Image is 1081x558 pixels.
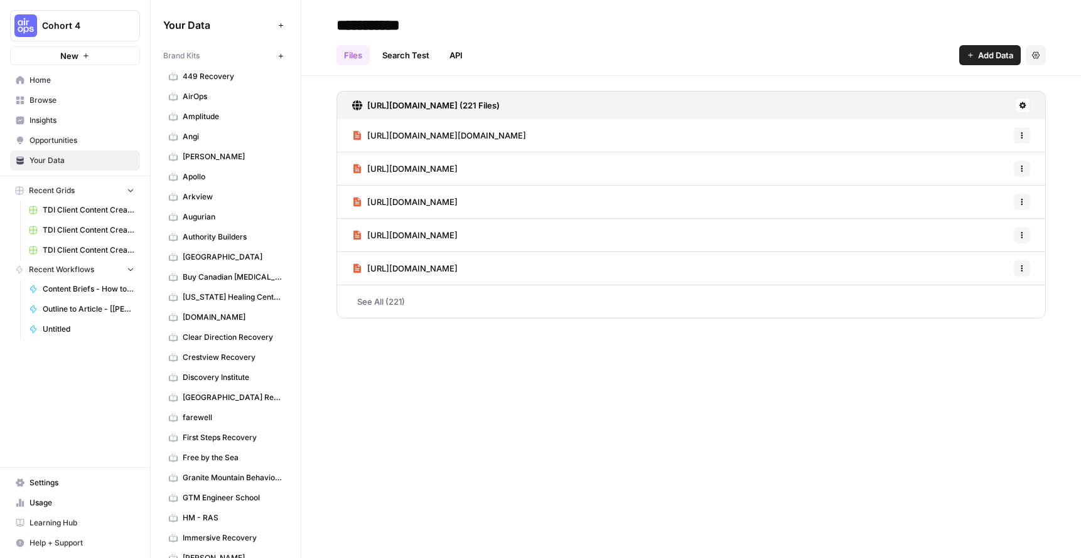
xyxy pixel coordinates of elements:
[10,493,140,513] a: Usage
[183,512,282,524] span: HM - RAS
[10,70,140,90] a: Home
[10,260,140,279] button: Recent Workflows
[10,10,140,41] button: Workspace: Cohort 4
[29,185,75,196] span: Recent Grids
[352,186,458,218] a: [URL][DOMAIN_NAME]
[10,150,140,171] a: Your Data
[352,219,458,251] a: [URL][DOMAIN_NAME]
[163,508,288,528] a: HM - RAS
[183,532,282,544] span: Immersive Recovery
[336,285,1046,318] a: See All (221)
[375,45,437,65] a: Search Test
[163,287,288,307] a: [US_STATE] Healing Centers
[163,147,288,167] a: [PERSON_NAME]
[60,50,78,62] span: New
[163,488,288,508] a: GTM Engineer School
[352,92,500,119] a: [URL][DOMAIN_NAME] (221 Files)
[978,49,1013,61] span: Add Data
[23,299,140,319] a: Outline to Article - [[PERSON_NAME]'s Version]
[183,131,282,142] span: Angi
[43,324,134,335] span: Untitled
[183,71,282,82] span: 449 Recovery
[43,204,134,216] span: TDI Client Content Creation
[352,119,526,152] a: [URL][DOMAIN_NAME][DOMAIN_NAME]
[183,332,282,343] span: Clear Direction Recovery
[163,428,288,448] a: First Steps Recovery
[183,111,282,122] span: Amplitude
[183,151,282,162] span: [PERSON_NAME]
[43,303,134,315] span: Outline to Article - [[PERSON_NAME]'s Version]
[183,452,282,463] span: Free by the Sea
[42,19,118,32] span: Cohort 4
[163,327,288,347] a: Clear Direction Recovery
[10,90,140,110] a: Browse
[30,95,134,106] span: Browse
[43,283,134,295] span: Content Briefs - How to Teach a Child to read
[183,191,282,203] span: Arkview
[23,240,140,260] a: TDI Client Content Creation-3
[23,220,140,240] a: TDI Client Content Creation -2
[163,107,288,127] a: Amplitude
[352,252,458,285] a: [URL][DOMAIN_NAME]
[163,307,288,327] a: [DOMAIN_NAME]
[30,75,134,86] span: Home
[959,45,1021,65] button: Add Data
[163,448,288,468] a: Free by the Sea
[183,171,282,182] span: Apollo
[367,262,458,275] span: [URL][DOMAIN_NAME]
[183,472,282,483] span: Granite Mountain Behavioral Healthcare
[30,155,134,166] span: Your Data
[183,392,282,403] span: [GEOGRAPHIC_DATA] Recovery
[367,129,526,142] span: [URL][DOMAIN_NAME][DOMAIN_NAME]
[163,347,288,367] a: Crestview Recovery
[183,372,282,383] span: Discovery Institute
[367,99,500,112] h3: [URL][DOMAIN_NAME] (221 Files)
[183,91,282,102] span: AirOps
[10,46,140,65] button: New
[163,367,288,387] a: Discovery Institute
[163,18,273,33] span: Your Data
[183,352,282,363] span: Crestview Recovery
[163,167,288,187] a: Apollo
[183,412,282,423] span: farewell
[30,135,134,146] span: Opportunities
[14,14,37,37] img: Cohort 4 Logo
[442,45,470,65] a: API
[23,319,140,339] a: Untitled
[183,271,282,283] span: Buy Canadian [MEDICAL_DATA]
[183,251,282,263] span: [GEOGRAPHIC_DATA]
[163,50,200,61] span: Brand Kits
[163,528,288,548] a: Immersive Recovery
[30,517,134,529] span: Learning Hub
[183,231,282,243] span: Authority Builders
[163,187,288,207] a: Arkview
[367,229,458,241] span: [URL][DOMAIN_NAME]
[183,211,282,223] span: Augurian
[163,247,288,267] a: [GEOGRAPHIC_DATA]
[30,497,134,508] span: Usage
[30,115,134,126] span: Insights
[163,408,288,428] a: farewell
[29,264,94,275] span: Recent Workflows
[10,513,140,533] a: Learning Hub
[23,279,140,299] a: Content Briefs - How to Teach a Child to read
[163,468,288,488] a: Granite Mountain Behavioral Healthcare
[183,432,282,443] span: First Steps Recovery
[352,152,458,185] a: [URL][DOMAIN_NAME]
[163,127,288,147] a: Angi
[163,387,288,408] a: [GEOGRAPHIC_DATA] Recovery
[183,292,282,303] span: [US_STATE] Healing Centers
[10,533,140,553] button: Help + Support
[163,87,288,107] a: AirOps
[163,227,288,247] a: Authority Builders
[23,200,140,220] a: TDI Client Content Creation
[163,267,288,287] a: Buy Canadian [MEDICAL_DATA]
[43,245,134,256] span: TDI Client Content Creation-3
[10,181,140,200] button: Recent Grids
[10,130,140,150] a: Opportunities
[163,66,288,87] a: 449 Recovery
[367,162,458,175] span: [URL][DOMAIN_NAME]
[183,312,282,323] span: [DOMAIN_NAME]
[183,492,282,503] span: GTM Engineer School
[367,196,458,208] span: [URL][DOMAIN_NAME]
